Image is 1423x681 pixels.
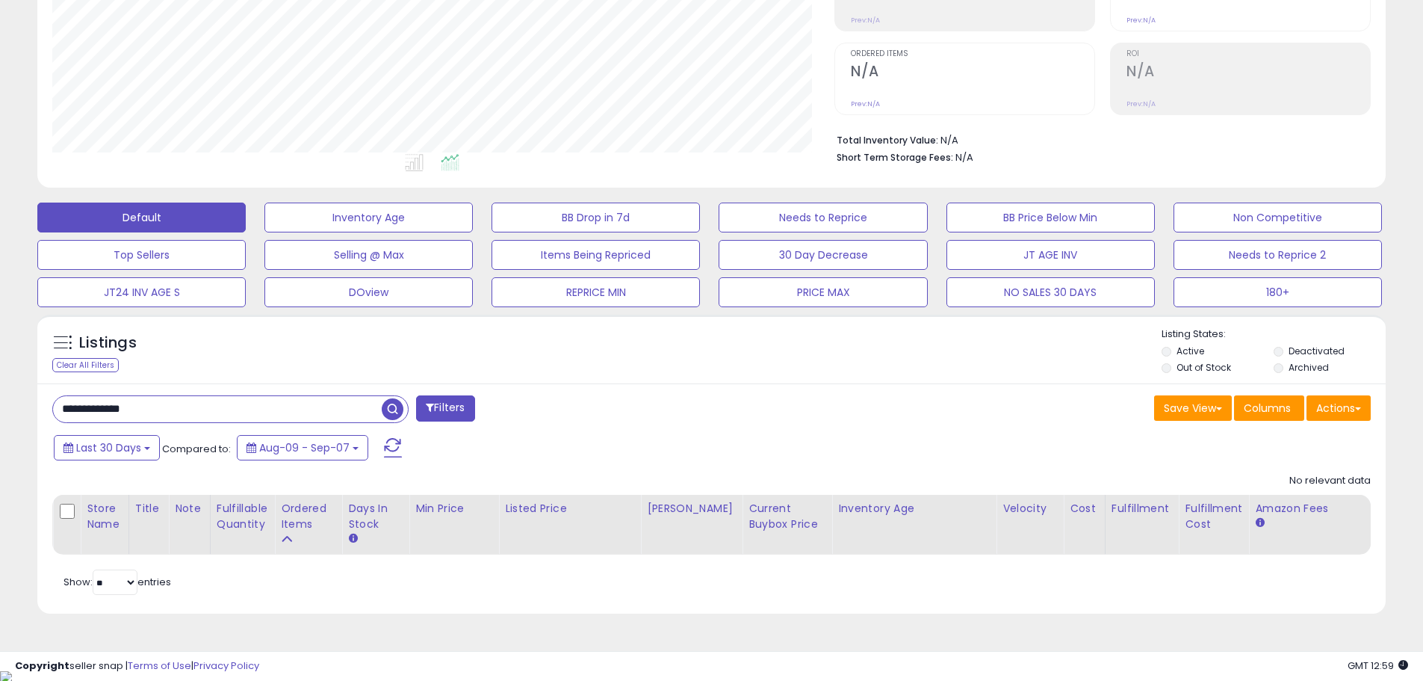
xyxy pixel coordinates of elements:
[175,501,204,517] div: Note
[264,203,473,232] button: Inventory Age
[348,532,357,546] small: Days In Stock.
[162,442,231,456] span: Compared to:
[1126,99,1156,108] small: Prev: N/A
[1176,361,1231,374] label: Out of Stock
[1162,327,1386,342] p: Listing States:
[264,240,473,270] button: Selling @ Max
[719,277,927,307] button: PRICE MAX
[647,501,736,517] div: [PERSON_NAME]
[1174,203,1382,232] button: Non Competitive
[1126,16,1156,25] small: Prev: N/A
[851,50,1094,58] span: Ordered Items
[719,203,927,232] button: Needs to Reprice
[37,203,246,232] button: Default
[1185,501,1242,532] div: Fulfillment Cost
[946,203,1155,232] button: BB Price Below Min
[217,501,268,532] div: Fulfillable Quantity
[63,575,171,589] span: Show: entries
[52,358,119,372] div: Clear All Filters
[415,501,492,517] div: Min Price
[237,435,368,460] button: Aug-09 - Sep-07
[416,395,474,422] button: Filters
[54,435,160,460] button: Last 30 Days
[76,440,141,455] span: Last 30 Days
[748,501,825,532] div: Current Buybox Price
[1289,361,1329,374] label: Archived
[946,240,1155,270] button: JT AGE INV
[719,240,927,270] button: 30 Day Decrease
[837,151,953,164] b: Short Term Storage Fees:
[15,659,259,674] div: seller snap | |
[505,501,634,517] div: Listed Price
[1348,659,1408,673] span: 2025-10-8 12:59 GMT
[1289,345,1345,357] label: Deactivated
[348,501,403,532] div: Days In Stock
[851,63,1094,83] h2: N/A
[79,333,137,354] h5: Listings
[135,501,162,517] div: Title
[193,659,259,673] a: Privacy Policy
[837,134,938,147] b: Total Inventory Value:
[1112,501,1172,517] div: Fulfillment
[264,277,473,307] button: DOview
[1126,63,1370,83] h2: N/A
[955,150,973,164] span: N/A
[37,240,246,270] button: Top Sellers
[1126,50,1370,58] span: ROI
[1306,395,1371,421] button: Actions
[1234,395,1304,421] button: Columns
[37,277,246,307] button: JT24 INV AGE S
[259,440,350,455] span: Aug-09 - Sep-07
[1070,501,1099,517] div: Cost
[1174,240,1382,270] button: Needs to Reprice 2
[1174,277,1382,307] button: 180+
[1255,501,1384,517] div: Amazon Fees
[1154,395,1232,421] button: Save View
[15,659,69,673] strong: Copyright
[1289,474,1371,488] div: No relevant data
[1244,401,1291,416] span: Columns
[492,203,700,232] button: BB Drop in 7d
[281,501,335,532] div: Ordered Items
[851,16,880,25] small: Prev: N/A
[87,501,123,532] div: Store Name
[1255,517,1264,530] small: Amazon Fees.
[1002,501,1057,517] div: Velocity
[1176,345,1204,357] label: Active
[837,130,1360,148] li: N/A
[838,501,990,517] div: Inventory Age
[128,659,191,673] a: Terms of Use
[492,277,700,307] button: REPRICE MIN
[492,240,700,270] button: Items Being Repriced
[946,277,1155,307] button: NO SALES 30 DAYS
[851,99,880,108] small: Prev: N/A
